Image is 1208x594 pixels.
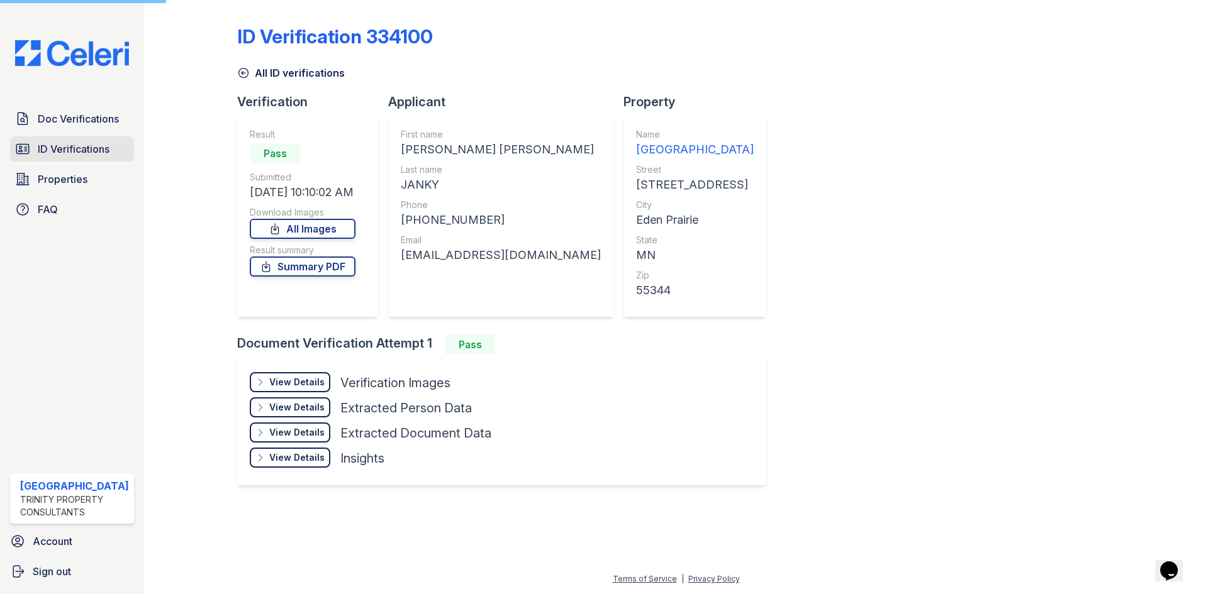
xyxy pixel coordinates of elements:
a: FAQ [10,197,134,222]
div: Trinity Property Consultants [20,493,129,519]
div: [DATE] 10:10:02 AM [250,184,355,201]
div: Email [401,234,601,246]
a: ID Verifications [10,136,134,162]
div: Name [636,128,754,141]
div: Extracted Person Data [340,399,472,417]
div: Download Images [250,206,355,219]
div: Verification Images [340,374,450,392]
div: First name [401,128,601,141]
div: View Details [269,401,325,414]
img: CE_Logo_Blue-a8612792a0a2168367f1c8372b55b34899dd931a85d93a1a3d3e32e68fde9ad4.png [5,40,139,66]
iframe: chat widget [1155,544,1195,581]
div: Street [636,163,754,176]
div: View Details [269,451,325,464]
a: Properties [10,167,134,192]
a: Sign out [5,559,139,584]
div: Eden Prairie [636,211,754,229]
a: All ID verifications [237,65,345,80]
div: Submitted [250,171,355,184]
a: Doc Verifications [10,106,134,131]
span: Properties [38,172,87,187]
div: Pass [250,143,300,163]
div: [GEOGRAPHIC_DATA] [636,141,754,158]
div: View Details [269,376,325,388]
div: Verification [237,93,388,111]
div: Result summary [250,244,355,256]
div: [GEOGRAPHIC_DATA] [20,478,129,493]
div: Extracted Document Data [340,424,491,442]
div: | [681,574,684,583]
div: [EMAIL_ADDRESS][DOMAIN_NAME] [401,246,601,264]
a: Terms of Service [613,574,677,583]
a: Account [5,529,139,554]
div: Property [624,93,776,111]
div: [PHONE_NUMBER] [401,211,601,229]
div: Insights [340,449,384,467]
div: Zip [636,269,754,282]
div: Phone [401,199,601,211]
a: Name [GEOGRAPHIC_DATA] [636,128,754,158]
span: Sign out [33,564,71,579]
div: City [636,199,754,211]
span: ID Verifications [38,141,109,157]
div: View Details [269,426,325,439]
div: [STREET_ADDRESS] [636,176,754,194]
a: All Images [250,219,355,239]
div: Pass [445,334,495,355]
div: 55344 [636,282,754,299]
div: State [636,234,754,246]
span: Doc Verifications [38,111,119,126]
div: JANKY [401,176,601,194]
span: Account [33,534,72,549]
div: Result [250,128,355,141]
span: FAQ [38,202,58,217]
div: Last name [401,163,601,176]
div: Document Verification Attempt 1 [237,334,776,355]
a: Privacy Policy [688,574,740,583]
div: [PERSON_NAME] [PERSON_NAME] [401,141,601,158]
a: Summary PDF [250,256,355,277]
div: ID Verification 334100 [237,25,433,48]
div: MN [636,246,754,264]
div: Applicant [388,93,624,111]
